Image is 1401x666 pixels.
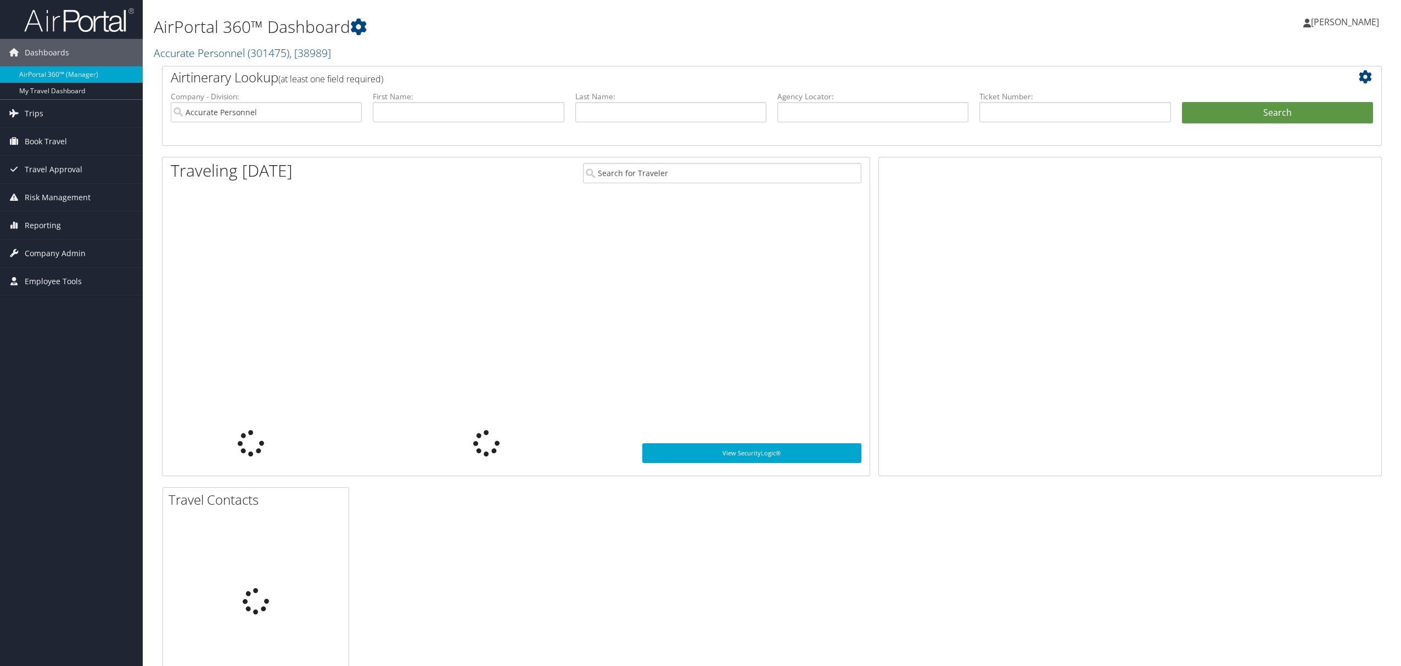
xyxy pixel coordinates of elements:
span: Risk Management [25,184,91,211]
label: Agency Locator: [777,91,968,102]
span: [PERSON_NAME] [1311,16,1379,28]
label: First Name: [373,91,564,102]
label: Ticket Number: [979,91,1170,102]
span: ( 301475 ) [248,46,289,60]
a: Accurate Personnel [154,46,331,60]
span: Trips [25,100,43,127]
h1: AirPortal 360™ Dashboard [154,15,978,38]
span: Company Admin [25,240,86,267]
a: View SecurityLogic® [642,443,861,463]
span: , [ 38989 ] [289,46,331,60]
h2: Airtinerary Lookup [171,68,1271,87]
label: Last Name: [575,91,766,102]
img: airportal-logo.png [24,7,134,33]
span: Travel Approval [25,156,82,183]
a: [PERSON_NAME] [1303,5,1390,38]
button: Search [1182,102,1373,124]
span: Dashboards [25,39,69,66]
h2: Travel Contacts [169,490,349,509]
span: (at least one field required) [278,73,383,85]
span: Employee Tools [25,268,82,295]
label: Company - Division: [171,91,362,102]
input: Search for Traveler [583,163,861,183]
span: Reporting [25,212,61,239]
span: Book Travel [25,128,67,155]
h1: Traveling [DATE] [171,159,293,182]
